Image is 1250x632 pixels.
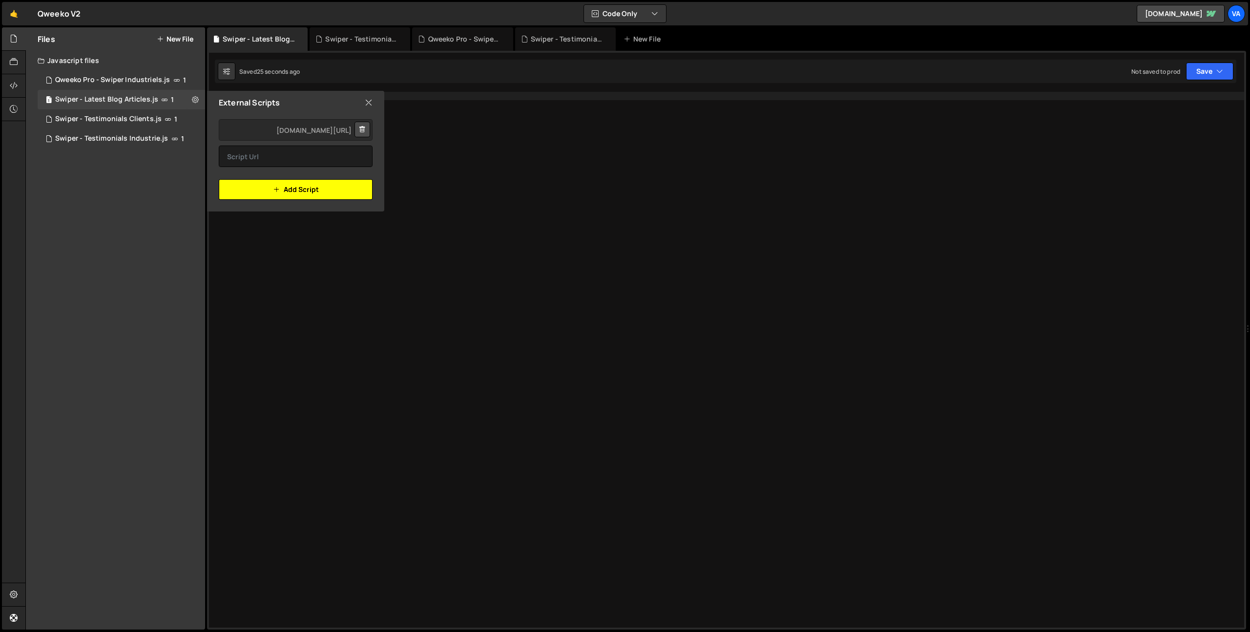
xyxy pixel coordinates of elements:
[55,95,158,104] div: Swiper - Latest Blog Articles.js
[325,34,398,44] div: Swiper - Testimonials Clients.js
[38,34,55,44] h2: Files
[1131,67,1180,76] div: Not saved to prod
[219,146,373,167] input: Script Url
[1137,5,1225,22] a: [DOMAIN_NAME]
[428,34,501,44] div: Qweeko Pro - Swiper Industriels.js
[584,5,666,22] button: Code Only
[223,34,296,44] div: Swiper - Latest Blog Articles.js
[38,90,205,109] div: 17285/48126.js
[55,134,168,143] div: Swiper - Testimonials Industrie.js
[38,129,205,148] div: Swiper - Testimonials Industrie.js
[157,35,193,43] button: New File
[38,8,81,20] div: Qweeko V2
[183,76,186,84] span: 1
[174,115,177,123] span: 1
[1228,5,1245,22] a: Va
[2,2,26,25] a: 🤙
[219,97,280,108] h2: External Scripts
[55,115,162,124] div: Swiper - Testimonials Clients.js
[624,34,665,44] div: New File
[219,179,373,200] button: Add Script
[38,70,205,90] div: 17285/47962.js
[257,67,300,76] div: 25 seconds ago
[55,76,170,84] div: Qweeko Pro - Swiper Industriels.js
[171,96,174,104] span: 1
[46,97,52,105] span: 1
[38,109,205,129] div: Swiper - Testimonials Clients.js
[531,34,604,44] div: Swiper - Testimonials Industrie.js
[181,135,184,143] span: 1
[26,51,205,70] div: Javascript files
[239,67,300,76] div: Saved
[1186,63,1233,80] button: Save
